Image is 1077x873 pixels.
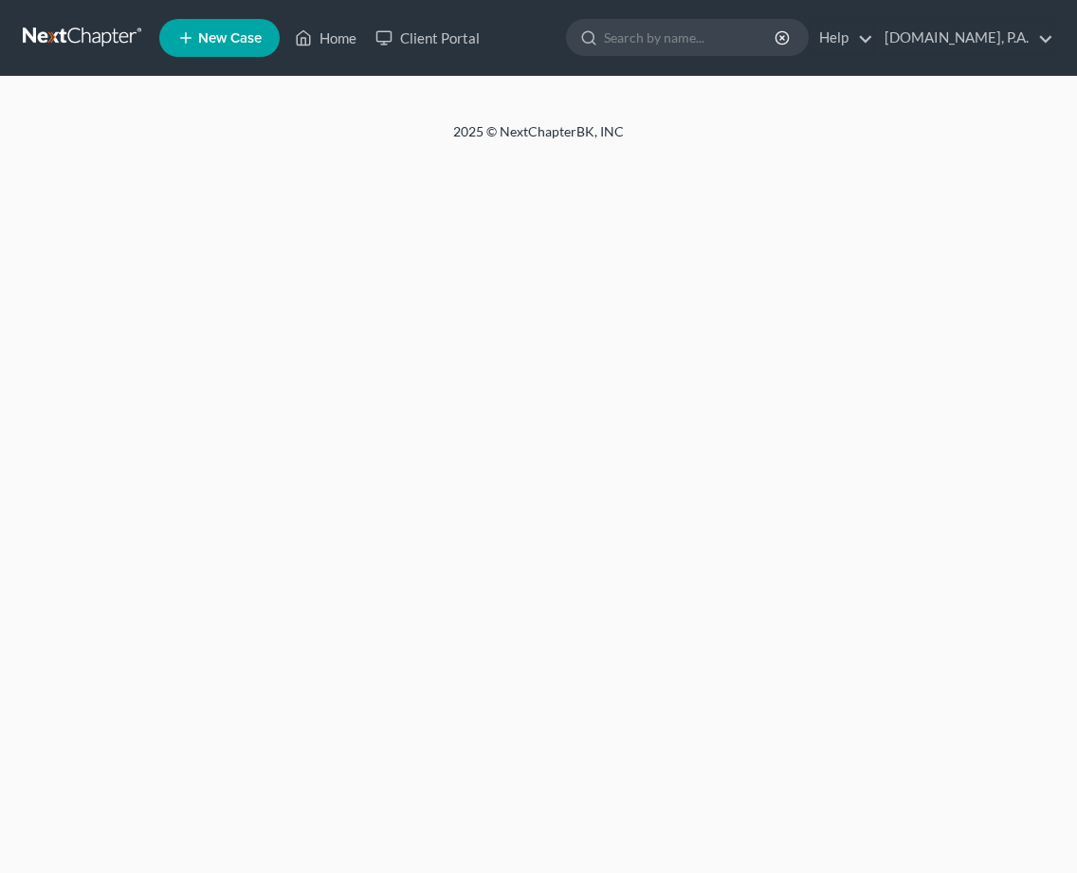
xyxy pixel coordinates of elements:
[83,122,994,156] div: 2025 © NextChapterBK, INC
[604,20,777,55] input: Search by name...
[366,21,489,55] a: Client Portal
[198,31,262,45] span: New Case
[285,21,366,55] a: Home
[810,21,873,55] a: Help
[875,21,1053,55] a: [DOMAIN_NAME], P.A.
